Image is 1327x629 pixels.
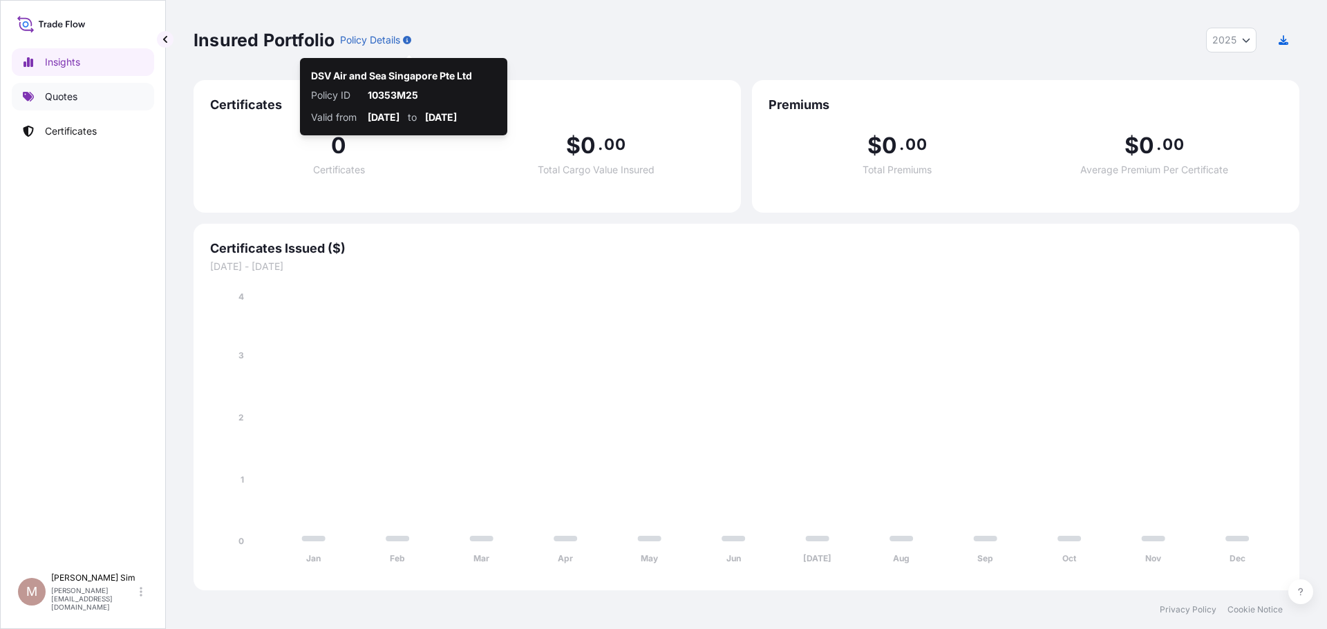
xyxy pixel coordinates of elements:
p: [PERSON_NAME][EMAIL_ADDRESS][DOMAIN_NAME] [51,586,137,611]
p: [DATE] [368,110,399,124]
p: Policy ID [311,88,359,102]
span: Certificates [210,97,724,113]
p: [PERSON_NAME] Sim [51,572,137,583]
tspan: May [641,553,659,563]
tspan: Jan [306,553,321,563]
span: 00 [604,139,625,150]
a: Quotes [12,83,154,110]
span: 0 [882,135,897,157]
span: 0 [581,135,596,157]
p: Quotes [45,90,77,104]
tspan: 1 [241,474,244,485]
tspan: 2 [238,412,244,423]
span: Premiums [769,97,1283,113]
tspan: Aug [893,553,910,563]
tspan: Apr [558,553,573,563]
span: 00 [1163,139,1183,150]
span: $ [867,135,882,157]
span: 00 [905,139,926,150]
a: Certificates [12,117,154,145]
p: Insured Portfolio [194,29,335,51]
tspan: Feb [390,553,405,563]
span: Total Cargo Value Insured [538,165,655,175]
p: [DATE] [425,110,457,124]
button: Year Selector [1206,28,1257,52]
tspan: 3 [238,350,244,360]
tspan: [DATE] [803,553,831,563]
span: 0 [1139,135,1154,157]
span: Certificates Issued ($) [210,240,1283,257]
span: M [26,585,37,599]
tspan: Jun [726,553,741,563]
span: 2025 [1212,33,1236,47]
span: Average Premium Per Certificate [1080,165,1228,175]
p: DSV Air and Sea Singapore Pte Ltd [311,69,472,83]
span: [DATE] - [DATE] [210,260,1283,273]
p: Valid from [311,110,359,124]
tspan: Dec [1230,553,1245,563]
tspan: 0 [238,536,244,546]
p: to [408,110,417,124]
a: Cookie Notice [1227,604,1283,615]
span: . [899,139,904,150]
tspan: 4 [238,291,244,302]
span: Certificates [313,165,365,175]
tspan: Nov [1145,553,1162,563]
span: $ [566,135,581,157]
span: . [598,139,603,150]
span: Total Premiums [863,165,932,175]
p: Certificates [45,124,97,138]
p: Insights [45,55,80,69]
a: Insights [12,48,154,76]
span: 0 [331,135,346,157]
span: . [1156,139,1161,150]
tspan: Mar [473,553,489,563]
a: Privacy Policy [1160,604,1216,615]
span: $ [1124,135,1139,157]
p: 10353M25 [368,88,496,102]
p: Policy Details [340,33,400,47]
tspan: Sep [977,553,993,563]
tspan: Oct [1062,553,1077,563]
